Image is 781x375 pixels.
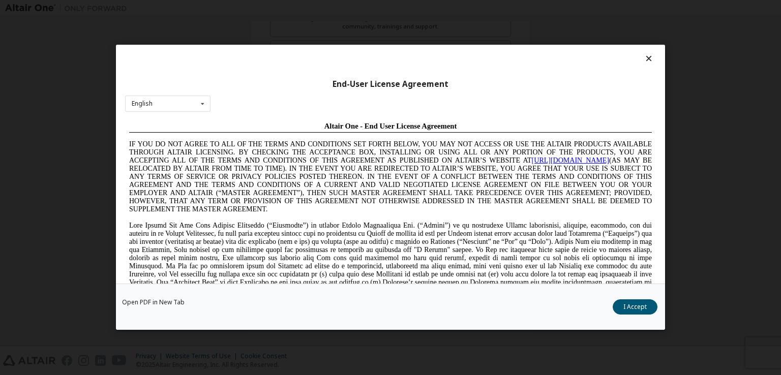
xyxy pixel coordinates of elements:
[125,79,656,89] div: End-User License Agreement
[407,39,484,46] a: [URL][DOMAIN_NAME]
[4,22,527,95] span: IF YOU DO NOT AGREE TO ALL OF THE TERMS AND CONDITIONS SET FORTH BELOW, YOU MAY NOT ACCESS OR USE...
[613,300,657,315] button: I Accept
[4,104,527,176] span: Lore Ipsumd Sit Ame Cons Adipisc Elitseddo (“Eiusmodte”) in utlabor Etdolo Magnaaliqua Eni. (“Adm...
[122,300,185,306] a: Open PDF in New Tab
[132,101,153,107] div: English
[199,4,332,12] span: Altair One - End User License Agreement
